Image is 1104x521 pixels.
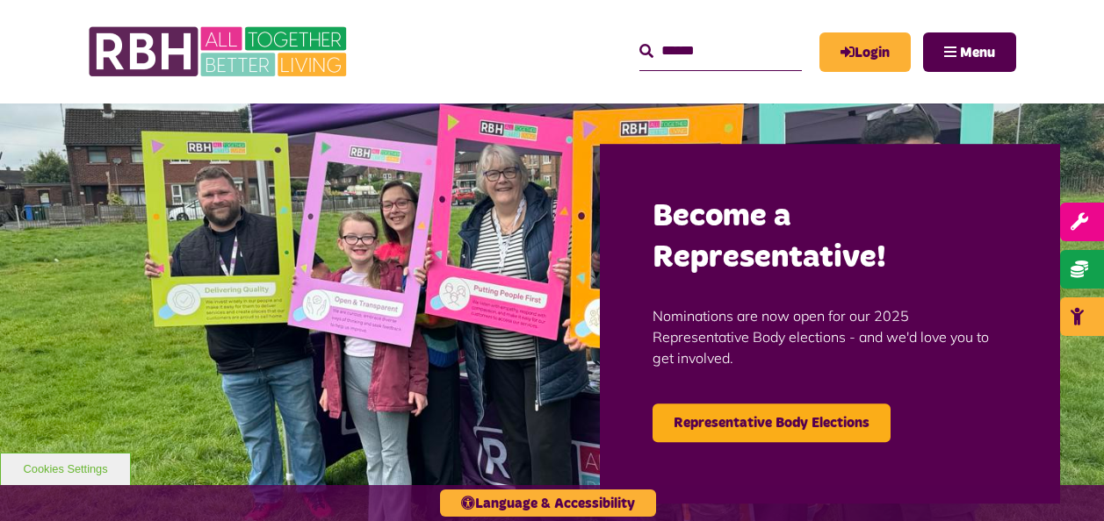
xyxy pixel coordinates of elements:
[88,18,351,86] img: RBH
[653,279,1007,395] p: Nominations are now open for our 2025 Representative Body elections - and we'd love you to get in...
[440,489,656,517] button: Language & Accessibility
[653,196,1007,279] h2: Become a Representative!
[653,403,891,442] a: Representative Body Elections
[819,32,911,72] a: MyRBH
[960,46,995,60] span: Menu
[923,32,1016,72] button: Navigation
